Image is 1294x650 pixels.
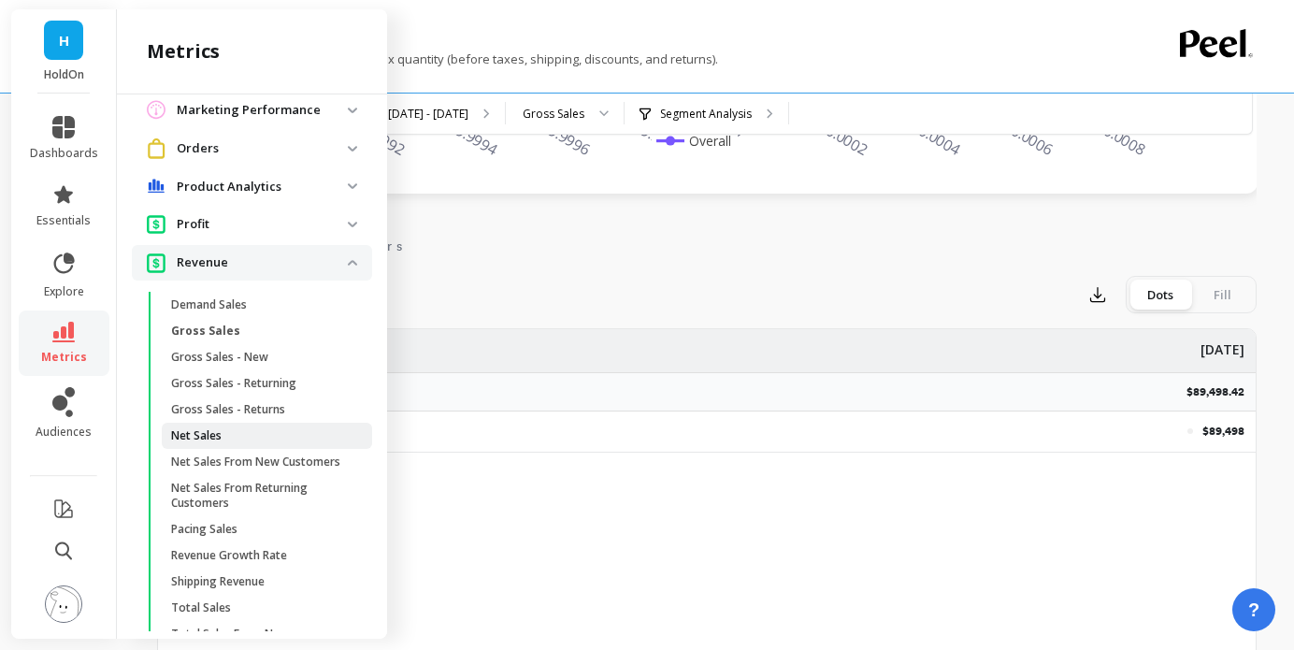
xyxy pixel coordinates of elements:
[171,297,247,312] p: Demand Sales
[36,425,92,440] span: audiences
[348,260,357,266] img: down caret icon
[660,107,752,122] p: Segment Analysis
[171,402,285,417] p: Gross Sales - Returns
[36,213,91,228] span: essentials
[171,376,296,391] p: Gross Sales - Returning
[30,146,98,161] span: dashboards
[171,324,240,339] p: Gross Sales
[59,30,69,51] span: H
[171,455,340,469] p: Net Sales From New Customers
[177,101,348,120] p: Marketing Performance
[171,481,350,511] p: Net Sales From Returning Customers
[171,574,265,589] p: Shipping Revenue
[147,253,165,272] img: navigation item icon
[1186,384,1256,399] p: $89,498.42
[147,179,165,194] img: navigation item icon
[147,138,165,158] img: navigation item icon
[147,38,220,65] h2: metrics
[147,214,165,234] img: navigation item icon
[157,51,718,67] p: Sum of gross sales = product price x quantity (before taxes, shipping, discounts, and returns).
[177,139,348,158] p: Orders
[348,108,357,113] img: down caret icon
[171,350,268,365] p: Gross Sales - New
[171,548,287,563] p: Revenue Growth Rate
[348,183,357,189] img: down caret icon
[147,100,165,120] img: navigation item icon
[177,253,348,272] p: Revenue
[1201,329,1244,359] p: [DATE]
[348,146,357,152] img: down caret icon
[1202,424,1244,439] p: $89,498
[1248,597,1259,623] span: ?
[44,284,84,299] span: explore
[177,215,348,234] p: Profit
[41,350,87,365] span: metrics
[177,178,348,196] p: Product Analytics
[171,600,231,615] p: Total Sales
[1232,588,1275,631] button: ?
[157,222,1257,265] nav: Tabs
[1191,280,1253,310] div: Fill
[1129,280,1191,310] div: Dots
[523,105,584,123] div: Gross Sales
[171,522,237,537] p: Pacing Sales
[45,585,82,623] img: profile picture
[348,222,357,227] img: down caret icon
[30,67,98,82] p: HoldOn
[171,428,222,443] p: Net Sales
